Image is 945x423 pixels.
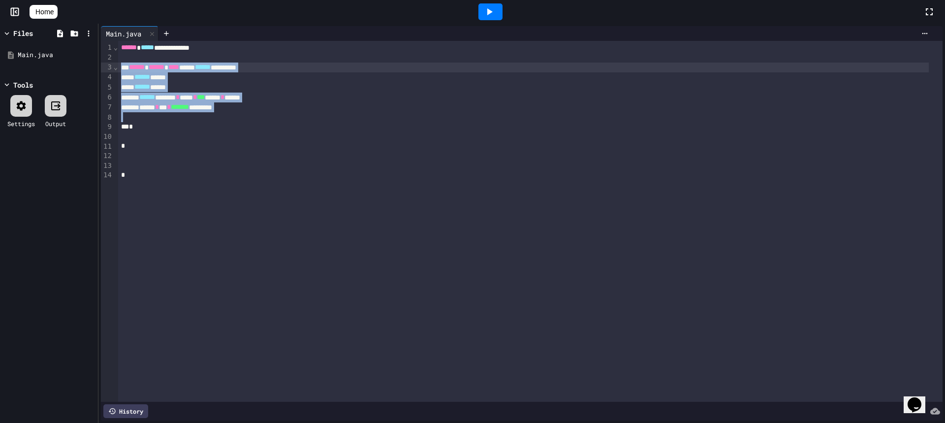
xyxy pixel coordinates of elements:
div: 2 [101,53,113,63]
a: Home [30,5,58,19]
div: 11 [101,142,113,152]
div: 4 [101,72,113,82]
div: 12 [101,151,113,161]
div: 5 [101,83,113,93]
div: 3 [101,63,113,72]
div: 6 [101,93,113,102]
div: Main.java [101,26,158,41]
span: Fold line [113,43,118,51]
div: Output [45,119,66,128]
div: 9 [101,122,113,132]
div: Main.java [18,50,94,60]
div: 14 [101,170,113,180]
div: Tools [13,80,33,90]
div: 13 [101,161,113,171]
div: Files [13,28,33,38]
div: History [103,404,148,418]
div: Settings [7,119,35,128]
div: 8 [101,113,113,123]
div: 10 [101,132,113,142]
iframe: chat widget [904,384,935,413]
div: 1 [101,43,113,53]
div: Main.java [101,29,146,39]
span: Fold line [113,63,118,71]
div: 7 [101,102,113,112]
span: Home [35,7,54,17]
